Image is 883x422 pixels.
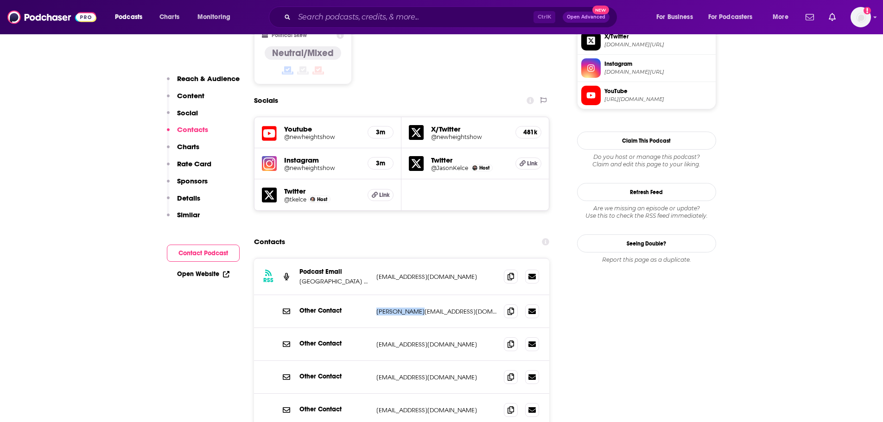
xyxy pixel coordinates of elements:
[317,196,327,202] span: Host
[197,11,230,24] span: Monitoring
[167,125,208,142] button: Contacts
[479,165,489,171] span: Host
[376,273,497,281] p: [EMAIL_ADDRESS][DOMAIN_NAME]
[472,165,477,170] img: Jason Kelce
[592,6,609,14] span: New
[284,196,306,203] a: @tkelce
[177,194,200,202] p: Details
[167,194,200,211] button: Details
[299,268,369,276] p: Podcast Email
[7,8,96,26] img: Podchaser - Follow, Share and Rate Podcasts
[299,340,369,347] p: Other Contact
[272,32,307,38] h2: Political Skew
[191,10,242,25] button: open menu
[177,108,198,117] p: Social
[177,125,208,134] p: Contacts
[254,92,278,109] h2: Socials
[431,156,508,164] h5: Twitter
[375,128,386,136] h5: 3m
[604,87,712,95] span: YouTube
[766,10,800,25] button: open menu
[284,187,361,195] h5: Twitter
[825,9,839,25] a: Show notifications dropdown
[702,10,766,25] button: open menu
[299,307,369,315] p: Other Contact
[656,11,693,24] span: For Business
[577,153,716,168] div: Claim and edit this page to your liking.
[376,308,497,315] p: [PERSON_NAME][EMAIL_ADDRESS][DOMAIN_NAME]
[802,9,818,25] a: Show notifications dropdown
[167,210,200,227] button: Similar
[379,191,390,199] span: Link
[581,86,712,105] a: YouTube[URL][DOMAIN_NAME]
[263,277,273,284] h3: RSS
[177,270,229,278] a: Open Website
[284,125,361,133] h5: Youtube
[177,159,211,168] p: Rate Card
[577,153,716,161] span: Do you host or manage this podcast?
[108,10,154,25] button: open menu
[431,125,508,133] h5: X/Twitter
[527,160,538,167] span: Link
[167,159,211,176] button: Rate Card
[167,108,198,126] button: Social
[167,245,240,262] button: Contact Podcast
[115,11,142,24] span: Podcasts
[708,11,753,24] span: For Podcasters
[262,156,277,171] img: iconImage
[577,183,716,201] button: Refresh Feed
[577,256,716,264] div: Report this page as a duplicate.
[577,234,716,252] a: Seeing Double?
[864,7,871,14] svg: Add a profile image
[254,233,285,251] h2: Contacts
[310,197,315,202] img: Travis Kelce
[577,132,716,150] button: Claim This Podcast
[299,405,369,413] p: Other Contact
[577,205,716,220] div: Are we missing an episode or update? Use this to check the RSS feed immediately.
[167,91,204,108] button: Content
[604,69,712,76] span: instagram.com/newheightshow
[167,142,199,159] button: Charts
[431,164,468,171] h5: @JasonKelce
[563,12,610,23] button: Open AdvancedNew
[581,31,712,50] a: X/Twitter[DOMAIN_NAME][URL]
[278,6,626,28] div: Search podcasts, credits, & more...
[159,11,179,24] span: Charts
[299,277,369,285] p: [GEOGRAPHIC_DATA] with [PERSON_NAME] and [PERSON_NAME] Podcast Email
[773,11,788,24] span: More
[604,41,712,48] span: twitter.com/newheightshow
[299,372,369,380] p: Other Contact
[284,133,361,140] a: @newheightshow
[177,74,240,83] p: Reach & Audience
[604,60,712,68] span: Instagram
[167,74,240,91] button: Reach & Audience
[167,176,208,194] button: Sponsors
[534,11,555,23] span: Ctrl K
[294,10,534,25] input: Search podcasts, credits, & more...
[177,210,200,219] p: Similar
[376,373,497,381] p: [EMAIL_ADDRESS][DOMAIN_NAME]
[376,406,497,414] p: [EMAIL_ADDRESS][DOMAIN_NAME]
[604,32,712,41] span: X/Twitter
[851,7,871,27] span: Logged in as KaitlynEsposito
[851,7,871,27] button: Show profile menu
[376,340,497,348] p: [EMAIL_ADDRESS][DOMAIN_NAME]
[177,176,208,185] p: Sponsors
[284,164,361,171] a: @newheightshow
[650,10,705,25] button: open menu
[375,159,386,167] h5: 3m
[581,58,712,78] a: Instagram[DOMAIN_NAME][URL]
[284,156,361,164] h5: Instagram
[431,133,508,140] a: @newheightshow
[515,157,541,170] a: Link
[604,96,712,103] span: https://www.youtube.com/@newheightshow
[177,142,199,151] p: Charts
[567,15,605,19] span: Open Advanced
